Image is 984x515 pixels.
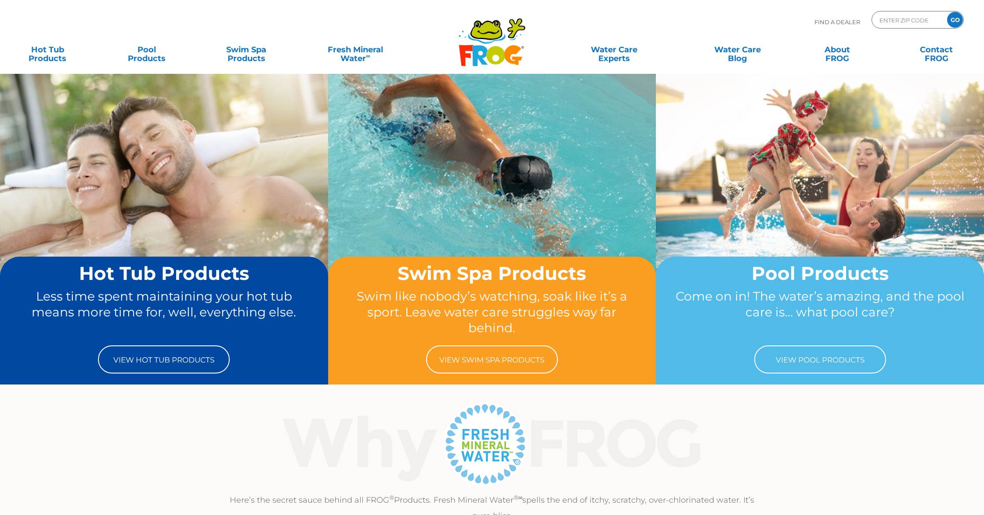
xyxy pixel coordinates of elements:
a: Swim SpaProducts [208,41,285,58]
p: Find A Dealer [814,11,860,33]
p: Less time spent maintaining your hot tub means more time for, well, everything else. [17,288,311,337]
a: Water CareBlog [699,41,776,58]
sup: ® [389,494,394,501]
a: View Hot Tub Products [98,345,230,374]
p: Swim like nobody’s watching, soak like it’s a sport. Leave water care struggles way far behind. [345,288,640,337]
img: home-banner-pool-short [656,73,984,319]
sup: ∞ [366,52,370,59]
a: Fresh MineralWater∞ [307,41,404,58]
a: PoolProducts [108,41,185,58]
a: View Swim Spa Products [426,345,558,374]
h2: Swim Spa Products [345,263,640,283]
input: Zip Code Form [879,14,938,26]
sup: ®∞ [514,494,523,501]
input: GO [947,12,963,28]
a: ContactFROG [898,41,975,58]
img: home-banner-swim-spa-short [328,73,656,319]
p: Come on in! The water’s amazing, and the pool care is… what pool care? [673,288,967,337]
a: Water CareExperts [551,41,677,58]
a: AboutFROG [799,41,876,58]
a: View Pool Products [754,345,886,374]
a: Hot TubProducts [9,41,86,58]
h2: Pool Products [673,263,967,283]
h2: Hot Tub Products [17,263,311,283]
img: Why Frog [265,400,719,488]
